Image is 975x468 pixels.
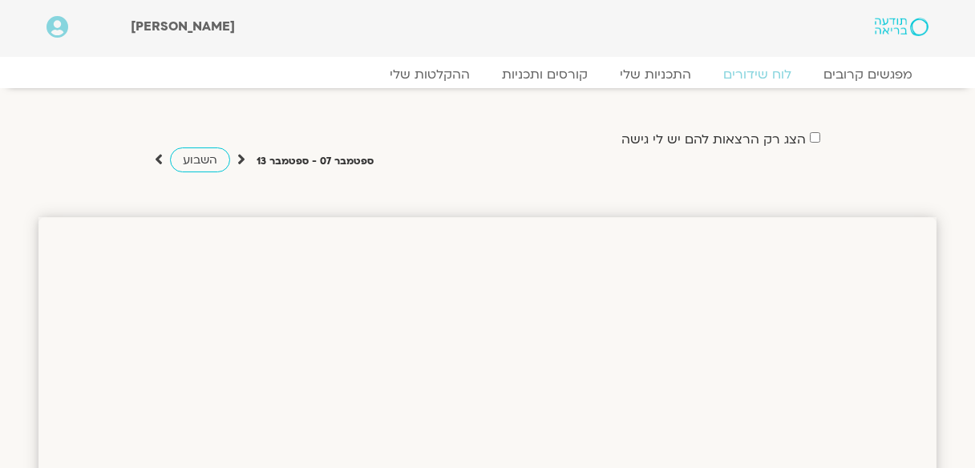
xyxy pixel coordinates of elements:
label: הצג רק הרצאות להם יש לי גישה [621,132,806,147]
a: לוח שידורים [707,67,807,83]
a: ההקלטות שלי [374,67,486,83]
a: התכניות שלי [604,67,707,83]
span: השבוע [183,152,217,167]
a: השבוע [170,147,230,172]
span: [PERSON_NAME] [131,18,235,35]
nav: Menu [47,67,928,83]
a: מפגשים קרובים [807,67,928,83]
p: ספטמבר 07 - ספטמבר 13 [257,153,374,170]
a: קורסים ותכניות [486,67,604,83]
